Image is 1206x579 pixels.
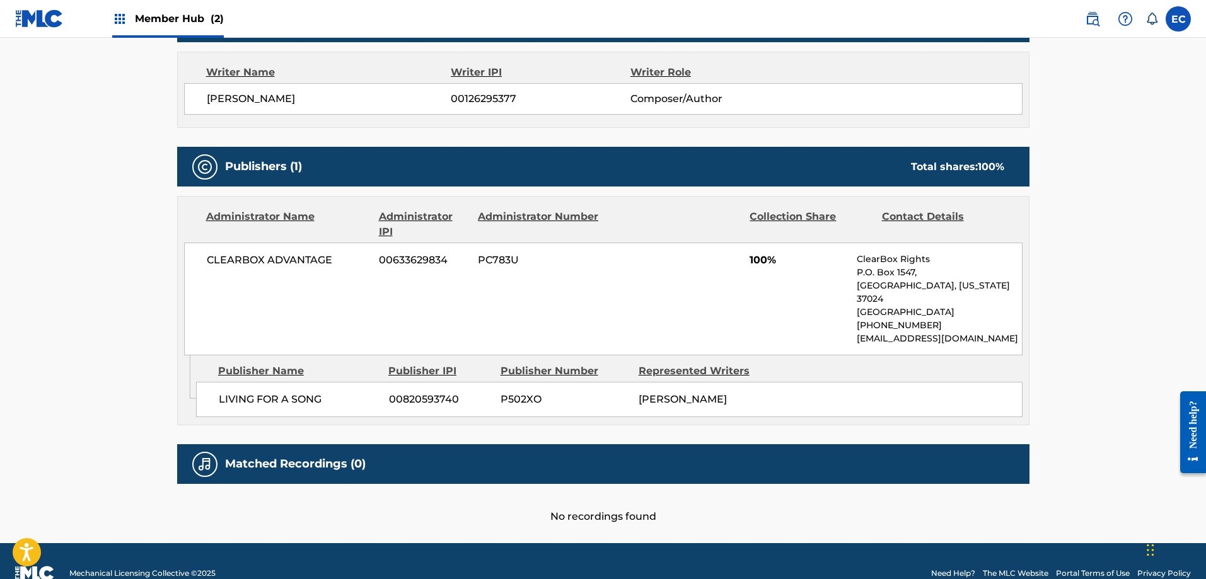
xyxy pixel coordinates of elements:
span: Composer/Author [630,91,794,106]
div: Administrator Number [478,209,600,239]
p: [GEOGRAPHIC_DATA], [US_STATE] 37024 [857,279,1021,306]
div: Administrator IPI [379,209,468,239]
span: 100 % [978,161,1004,173]
span: 00820593740 [389,392,491,407]
div: Publisher Number [501,364,629,379]
div: Collection Share [750,209,872,239]
div: No recordings found [177,484,1029,524]
div: Contact Details [882,209,1004,239]
span: (2) [211,13,224,25]
p: [GEOGRAPHIC_DATA] [857,306,1021,319]
div: Publisher IPI [388,364,491,379]
span: CLEARBOX ADVANTAGE [207,253,370,268]
img: MLC Logo [15,9,64,28]
a: Public Search [1080,6,1105,32]
span: P502XO [501,392,629,407]
div: Administrator Name [206,209,369,239]
div: Drag [1147,531,1154,569]
p: [PHONE_NUMBER] [857,319,1021,332]
span: 00633629834 [379,253,468,268]
a: Privacy Policy [1137,568,1191,579]
div: Writer IPI [451,65,630,80]
div: Total shares: [911,159,1004,175]
span: LIVING FOR A SONG [219,392,380,407]
div: Notifications [1145,13,1158,25]
span: 100% [750,253,847,268]
iframe: Chat Widget [1143,519,1206,579]
p: ClearBox Rights [857,253,1021,266]
div: Publisher Name [218,364,379,379]
span: [PERSON_NAME] [207,91,451,106]
p: [EMAIL_ADDRESS][DOMAIN_NAME] [857,332,1021,345]
div: User Menu [1166,6,1191,32]
span: PC783U [478,253,600,268]
img: search [1085,11,1100,26]
span: [PERSON_NAME] [639,393,727,405]
img: Publishers [197,159,212,175]
a: Need Help? [931,568,975,579]
div: Writer Role [630,65,794,80]
h5: Publishers (1) [225,159,302,174]
div: Writer Name [206,65,451,80]
img: Matched Recordings [197,457,212,472]
div: Help [1113,6,1138,32]
a: The MLC Website [983,568,1048,579]
h5: Matched Recordings (0) [225,457,366,471]
span: 00126295377 [451,91,630,106]
iframe: Resource Center [1171,382,1206,483]
div: Represented Writers [639,364,767,379]
span: Mechanical Licensing Collective © 2025 [69,568,216,579]
img: help [1118,11,1133,26]
img: Top Rightsholders [112,11,127,26]
p: P.O. Box 1547, [857,266,1021,279]
span: Member Hub [135,11,224,26]
a: Portal Terms of Use [1056,568,1130,579]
